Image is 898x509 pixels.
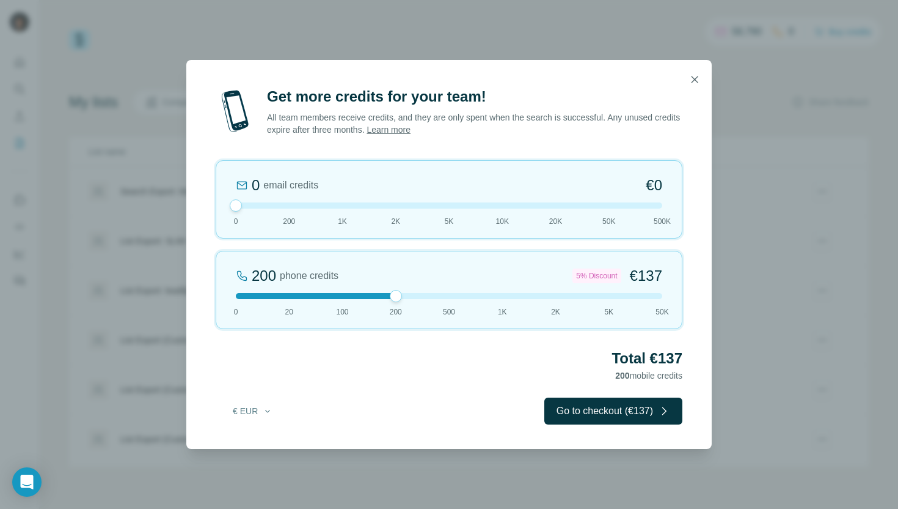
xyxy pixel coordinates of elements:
[234,216,238,227] span: 0
[263,178,318,193] span: email credits
[391,216,400,227] span: 2K
[498,307,507,318] span: 1K
[630,266,662,286] span: €137
[336,307,348,318] span: 100
[390,307,402,318] span: 200
[216,349,682,368] h2: Total €137
[224,400,281,422] button: € EUR
[549,216,562,227] span: 20K
[367,125,411,135] a: Learn more
[572,269,621,283] div: 5% Discount
[216,87,255,136] img: mobile-phone
[234,307,238,318] span: 0
[280,269,338,283] span: phone credits
[267,111,682,136] p: All team members receive credits, and they are only spent when the search is successful. Any unus...
[12,467,42,497] div: Open Intercom Messenger
[615,371,682,381] span: mobile credits
[551,307,560,318] span: 2K
[445,216,454,227] span: 5K
[283,216,295,227] span: 200
[544,398,682,425] button: Go to checkout (€137)
[654,216,671,227] span: 500K
[443,307,455,318] span: 500
[646,176,662,195] span: €0
[252,176,260,195] div: 0
[496,216,509,227] span: 10K
[338,216,347,227] span: 1K
[602,216,615,227] span: 50K
[252,266,276,286] div: 200
[604,307,613,318] span: 5K
[285,307,293,318] span: 20
[615,371,629,381] span: 200
[655,307,668,318] span: 50K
